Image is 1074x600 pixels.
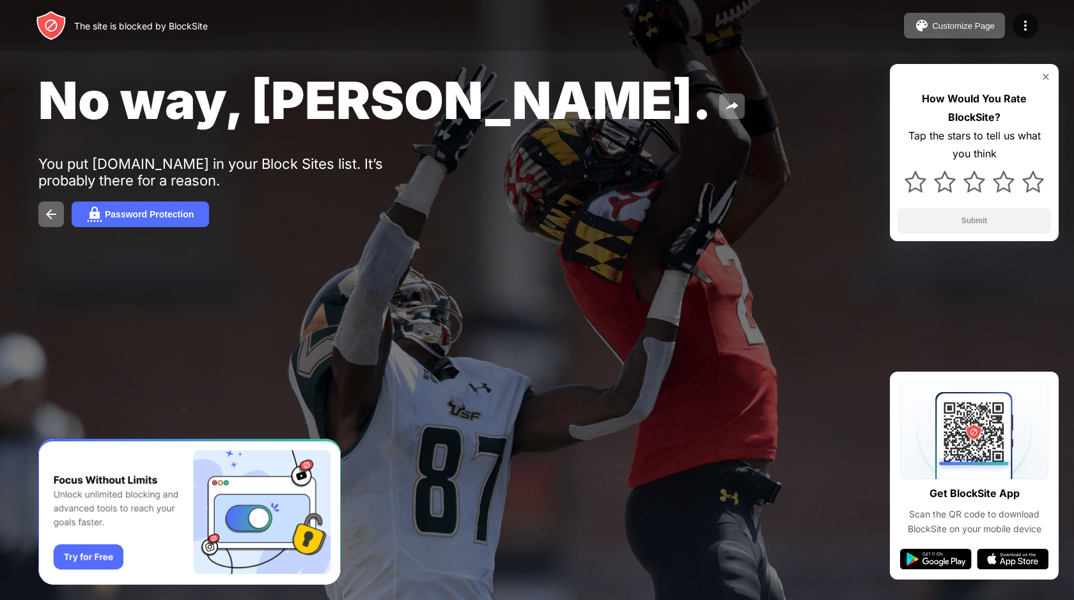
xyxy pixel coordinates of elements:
img: qrcode.svg [900,382,1048,479]
div: Customize Page [932,21,995,31]
img: google-play.svg [900,549,972,569]
img: share.svg [724,99,740,114]
div: Scan the QR code to download BlockSite on your mobile device [900,507,1048,536]
button: Submit [898,208,1051,233]
img: star.svg [934,171,956,193]
div: You put [DOMAIN_NAME] in your Block Sites list. It’s probably there for a reason. [38,155,433,189]
img: star.svg [993,171,1015,193]
img: password.svg [87,207,102,222]
img: star.svg [1022,171,1044,193]
img: star.svg [905,171,926,193]
div: Tap the stars to tell us what you think [898,127,1051,164]
div: The site is blocked by BlockSite [74,20,208,31]
img: back.svg [43,207,59,222]
img: header-logo.svg [36,10,66,41]
div: Get BlockSite App [930,484,1020,503]
div: Password Protection [105,209,194,219]
img: menu-icon.svg [1018,18,1033,33]
img: star.svg [963,171,985,193]
iframe: Banner [38,439,341,585]
div: How Would You Rate BlockSite? [898,90,1051,127]
span: No way, [PERSON_NAME]. [38,69,712,131]
img: rate-us-close.svg [1041,72,1051,82]
button: Password Protection [72,201,209,227]
button: Customize Page [904,13,1005,38]
img: pallet.svg [914,18,930,33]
img: app-store.svg [977,549,1048,569]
